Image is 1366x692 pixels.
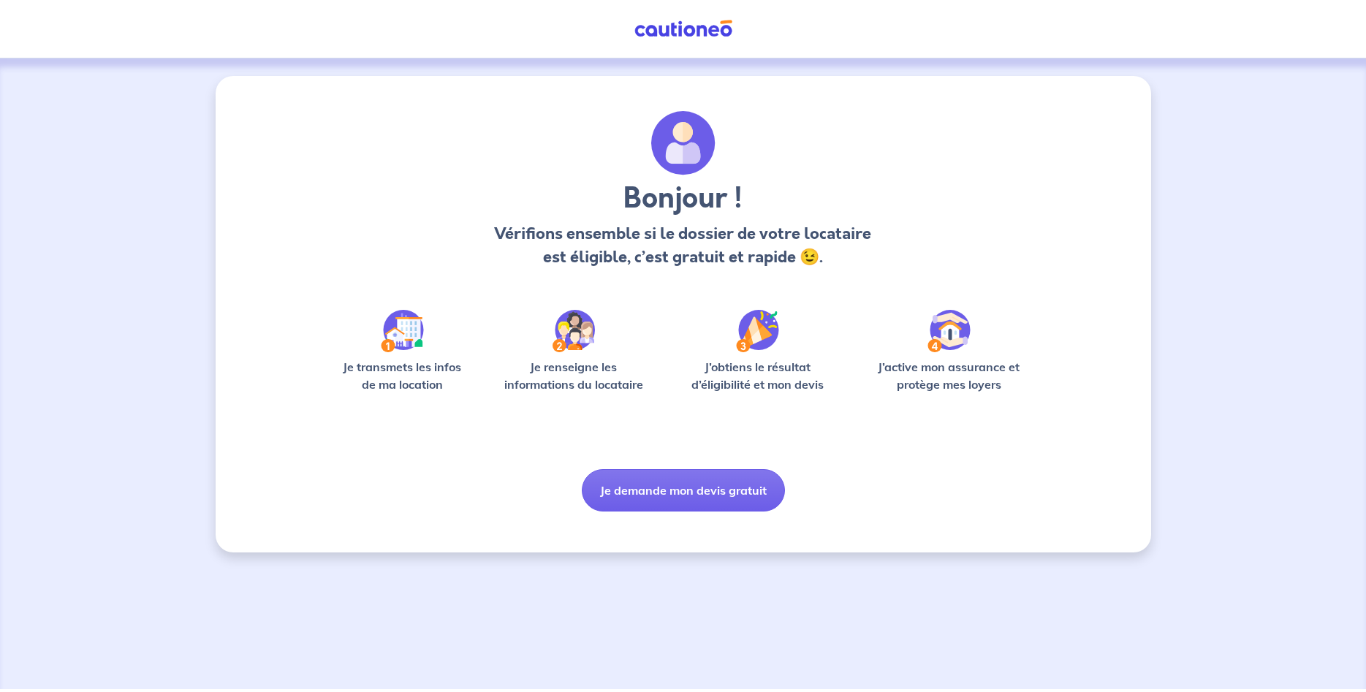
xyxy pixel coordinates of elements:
img: /static/90a569abe86eec82015bcaae536bd8e6/Step-1.svg [381,310,424,352]
h3: Bonjour ! [490,181,876,216]
img: archivate [651,111,716,175]
img: /static/c0a346edaed446bb123850d2d04ad552/Step-2.svg [553,310,595,352]
p: Je renseigne les informations du locataire [496,358,653,393]
button: Je demande mon devis gratuit [582,469,785,512]
p: Je transmets les infos de ma location [333,358,472,393]
img: /static/bfff1cf634d835d9112899e6a3df1a5d/Step-4.svg [927,310,971,352]
img: /static/f3e743aab9439237c3e2196e4328bba9/Step-3.svg [736,310,779,352]
p: Vérifions ensemble si le dossier de votre locataire est éligible, c’est gratuit et rapide 😉. [490,222,876,269]
p: J’active mon assurance et protège mes loyers [864,358,1034,393]
p: J’obtiens le résultat d’éligibilité et mon devis [675,358,841,393]
img: Cautioneo [629,20,738,38]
